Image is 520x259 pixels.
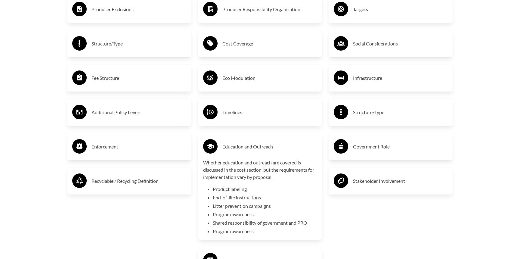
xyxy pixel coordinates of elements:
h3: Government Role [353,142,448,151]
h3: Enforcement [91,142,186,151]
h3: Timelines [222,108,317,117]
li: Shared responsibility of government and PRO [213,219,317,226]
li: End-of-life instructions [213,194,317,201]
h3: Education and Outreach [222,142,317,151]
h3: Structure/Type [353,108,448,117]
h3: Social Considerations [353,39,448,48]
h3: Recyclable / Recycling Definition [91,176,186,186]
li: Program awareness [213,211,317,218]
h3: Stakeholder Involvement [353,176,448,186]
h3: Cost Coverage [222,39,317,48]
h3: Producer Responsibility Organization [222,5,317,14]
h3: Fee Structure [91,73,186,83]
p: Whether education and outreach are covered is discussed in the cost section, but the requirements... [203,159,317,181]
li: Program awareness [213,228,317,235]
h3: Eco Modulation [222,73,317,83]
h3: Targets [353,5,448,14]
li: Litter prevention campaigns [213,202,317,210]
h3: Structure/Type [91,39,186,48]
h3: Infrastructure [353,73,448,83]
li: Product labeling [213,186,317,193]
h3: Producer Exclusions [91,5,186,14]
h3: Additional Policy Levers [91,108,186,117]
